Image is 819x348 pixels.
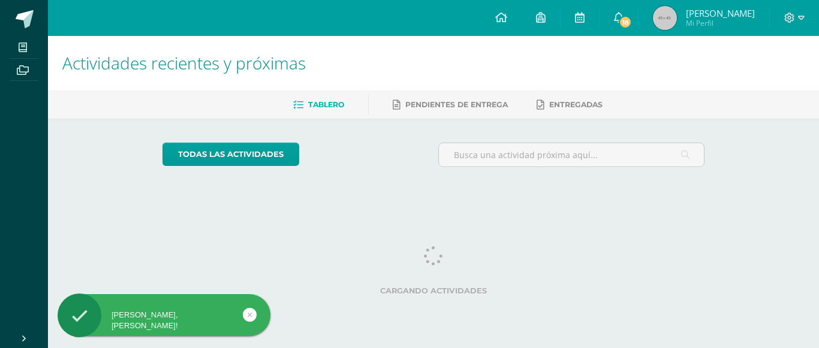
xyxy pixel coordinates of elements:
span: Tablero [308,100,344,109]
span: Mi Perfil [686,18,755,28]
a: Entregadas [537,95,603,114]
span: 18 [619,16,632,29]
img: 45x45 [653,6,677,30]
a: Pendientes de entrega [393,95,508,114]
span: [PERSON_NAME] [686,7,755,19]
label: Cargando actividades [162,286,705,295]
a: Tablero [293,95,344,114]
span: Pendientes de entrega [405,100,508,109]
div: [PERSON_NAME], [PERSON_NAME]! [58,310,270,331]
span: Entregadas [549,100,603,109]
span: Actividades recientes y próximas [62,52,306,74]
input: Busca una actividad próxima aquí... [439,143,704,167]
a: todas las Actividades [162,143,299,166]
